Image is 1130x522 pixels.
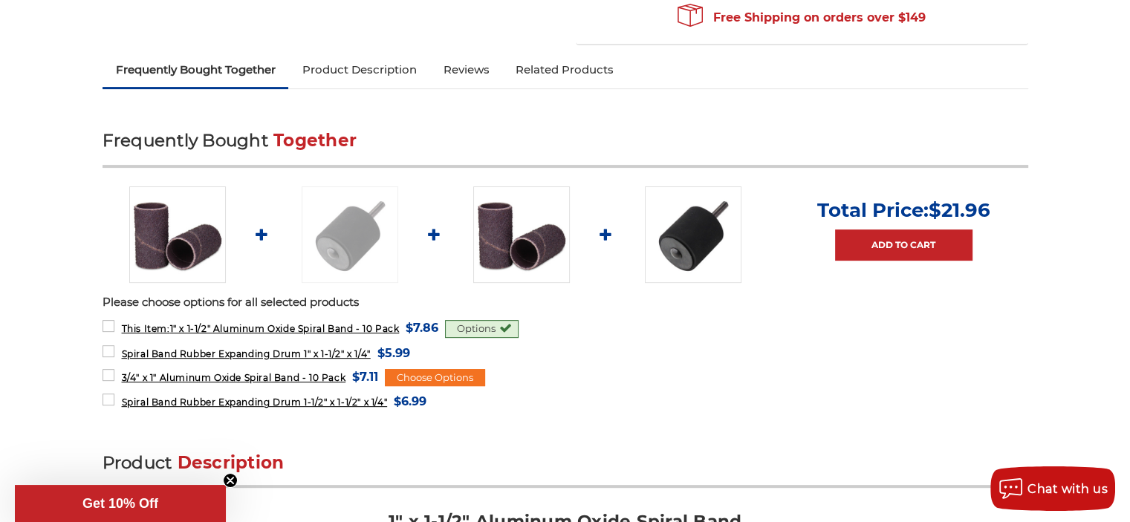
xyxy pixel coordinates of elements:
[103,53,289,86] a: Frequently Bought Together
[15,485,226,522] div: Get 10% OffClose teaser
[429,53,502,86] a: Reviews
[406,318,438,338] span: $7.86
[178,452,285,473] span: Description
[82,496,158,511] span: Get 10% Off
[121,372,345,383] span: 3/4" x 1" Aluminum Oxide Spiral Band - 10 Pack
[990,466,1115,511] button: Chat with us
[103,130,268,151] span: Frequently Bought
[385,369,485,387] div: Choose Options
[273,130,357,151] span: Together
[835,229,972,261] a: Add to Cart
[352,367,378,387] span: $7.11
[1027,482,1108,496] span: Chat with us
[394,391,426,411] span: $6.99
[502,53,627,86] a: Related Products
[103,452,172,473] span: Product
[129,186,226,283] img: 1" x 1-1/2" Spiral Bands Aluminum Oxide
[121,348,370,359] span: Spiral Band Rubber Expanding Drum 1" x 1-1/2" x 1/4"
[377,343,410,363] span: $5.99
[121,323,399,334] span: 1" x 1-1/2" Aluminum Oxide Spiral Band - 10 Pack
[817,198,990,222] p: Total Price:
[678,3,926,33] span: Free Shipping on orders over $149
[121,397,387,408] span: Spiral Band Rubber Expanding Drum 1-1/2" x 1-1/2" x 1/4"
[929,198,990,222] span: $21.96
[121,323,169,334] strong: This Item:
[288,53,429,86] a: Product Description
[103,294,1028,311] p: Please choose options for all selected products
[223,473,238,488] button: Close teaser
[445,320,519,338] div: Options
